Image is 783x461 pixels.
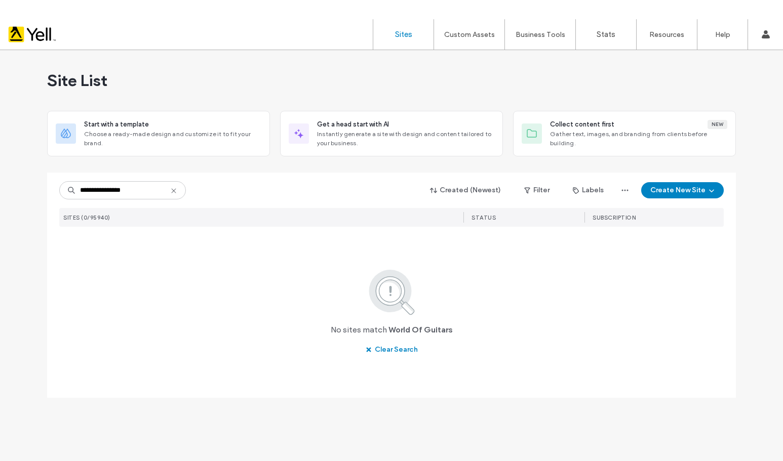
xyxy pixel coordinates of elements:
div: New [708,120,727,129]
button: Labels [564,182,613,198]
button: Filter [514,182,560,198]
button: Create New Site [641,182,724,198]
button: Clear Search [357,342,427,358]
label: Resources [649,30,684,39]
span: Gather text, images, and branding from clients before building. [550,130,727,148]
span: Get a head start with AI [317,119,389,130]
span: Instantly generate a site with design and content tailored to your business. [317,130,494,148]
span: Choose a ready-made design and customize it to fit your brand. [84,130,261,148]
label: Business Tools [516,30,565,39]
span: Site List [47,70,107,91]
span: No sites match [331,324,387,336]
a: Sites [373,19,434,50]
span: Start with a template [84,119,149,130]
span: SUBSCRIPTION [593,214,636,221]
label: Help [715,30,730,39]
div: Start with a templateChoose a ready-made design and customize it to fit your brand. [47,111,270,156]
img: search.svg [355,268,428,316]
span: STATUS [472,214,496,221]
div: Collect content firstNewGather text, images, and branding from clients before building. [513,111,736,156]
span: SITES (0/95940) [63,214,110,221]
a: Stats [576,19,636,50]
button: Created (Newest) [421,182,510,198]
label: Stats [597,30,615,39]
label: Sites [395,30,412,39]
div: Get a head start with AIInstantly generate a site with design and content tailored to your business. [280,111,503,156]
span: World Of Guitars [388,324,453,336]
span: Help [23,7,44,16]
span: Collect content first [550,119,614,130]
a: Resources [637,19,697,50]
label: Custom Assets [444,30,495,39]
